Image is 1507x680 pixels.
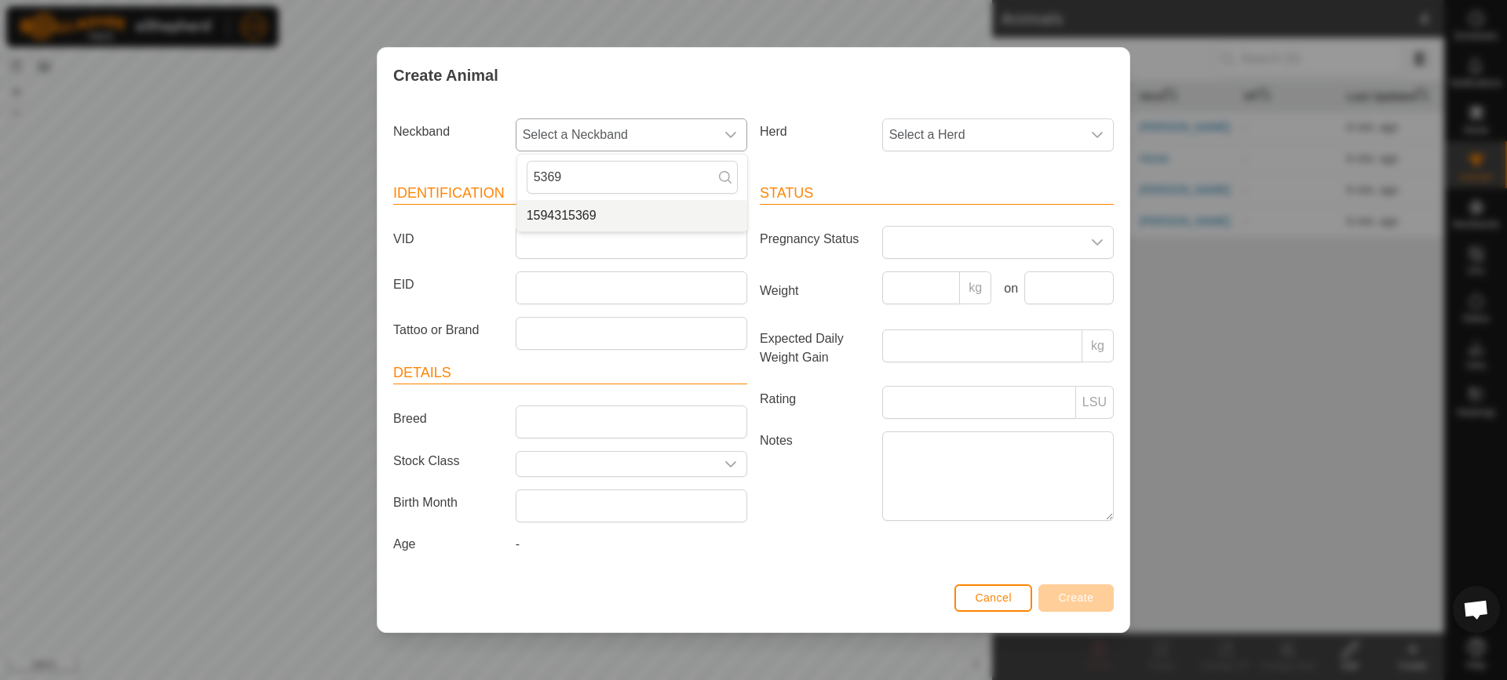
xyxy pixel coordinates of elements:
label: Stock Class [387,451,509,471]
header: Identification [393,183,747,205]
header: Details [393,362,747,384]
label: Tattoo or Brand [387,317,509,344]
label: Neckband [387,118,509,145]
div: dropdown trigger [715,119,746,151]
header: Status [760,183,1114,205]
p-inputgroup-addon: kg [1082,329,1114,362]
label: Pregnancy Status [753,226,876,253]
ul: Option List [517,200,747,231]
button: Cancel [954,584,1032,612]
label: on [998,279,1018,298]
span: - [516,537,520,551]
p-inputgroup-addon: kg [960,271,991,304]
label: Notes [753,431,876,520]
label: EID [387,271,509,298]
label: Rating [753,386,876,413]
span: Cancel [975,591,1012,604]
label: Age [387,535,509,554]
span: Create Animal [393,64,498,87]
span: Select a Herd [883,119,1082,151]
label: VID [387,226,509,253]
a: Open chat [1453,586,1500,633]
span: Create [1059,591,1094,604]
li: 1594315369 [517,200,747,231]
label: Birth Month [387,489,509,516]
div: dropdown trigger [715,452,746,476]
label: Herd [753,118,876,145]
button: Create [1038,584,1114,612]
div: dropdown trigger [1082,227,1113,258]
span: 1594315369 [527,206,597,225]
p-inputgroup-addon: LSU [1076,386,1114,419]
span: Select a Neckband [516,119,715,151]
label: Breed [387,405,509,432]
label: Weight [753,271,876,311]
div: dropdown trigger [1082,119,1113,151]
label: Expected Daily Weight Gain [753,329,876,367]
